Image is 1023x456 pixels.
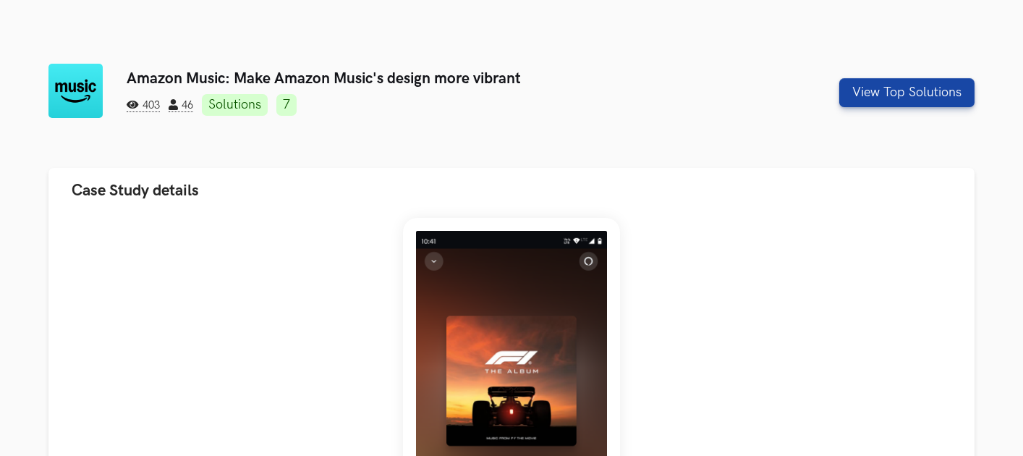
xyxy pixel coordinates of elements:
[72,181,199,200] span: Case Study details
[839,78,975,107] button: View Top Solutions
[169,99,193,112] span: 46
[276,94,297,116] a: 7
[48,168,975,214] button: Case Study details
[127,99,160,112] span: 403
[48,64,103,118] img: Amazon Music logo
[202,94,268,116] a: Solutions
[127,69,739,88] h3: Amazon Music: Make Amazon Music's design more vibrant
